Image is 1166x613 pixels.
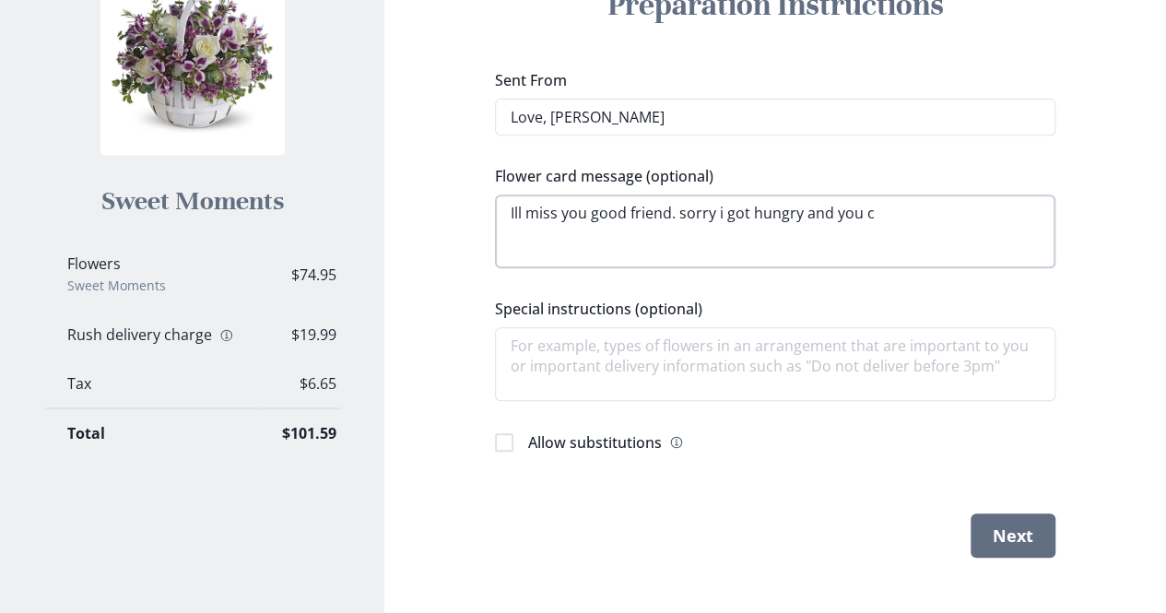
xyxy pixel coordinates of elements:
[495,195,1055,268] textarea: Ill miss you good friend. sorry i got hungry and you
[260,310,359,359] td: $19.99
[67,277,238,295] p: Sweet Moments
[67,423,105,443] strong: Total
[971,513,1055,558] button: Next
[101,184,284,218] h2: Sweet Moments
[495,298,1044,320] label: Special instructions (optional)
[67,254,238,273] p: Flowers
[495,165,1044,187] label: Flower card message (optional)
[260,359,359,408] td: $6.65
[528,432,662,453] span: Allow substitutions
[45,359,260,408] td: Tax
[216,328,238,343] button: Info
[495,69,1044,91] label: Sent From
[282,423,336,443] strong: $101.59
[45,310,260,359] td: Rush delivery charge
[665,431,688,454] button: Info about substitutions
[260,240,359,311] td: $74.95
[495,99,1055,136] input: For example, "Love, John and Jane" or "The Smith Family"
